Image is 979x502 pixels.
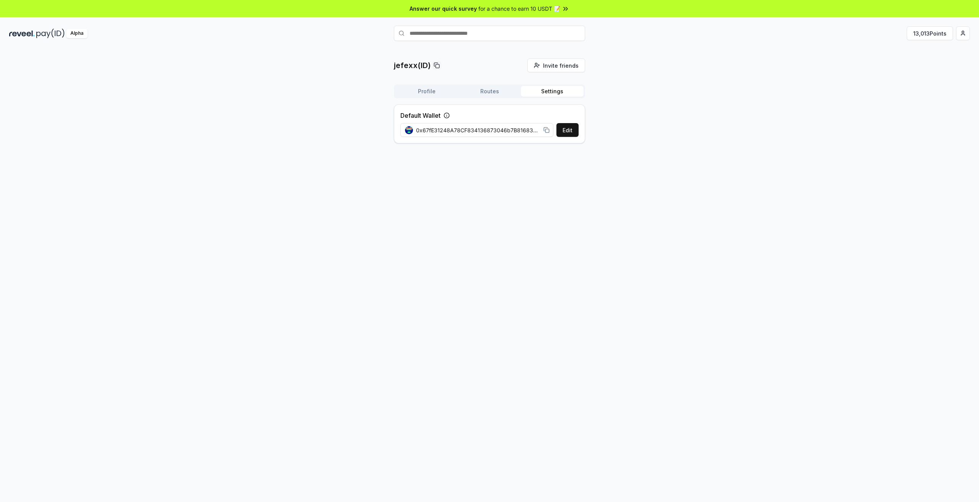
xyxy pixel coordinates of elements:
span: 0x67fE31248A78CF834136873046b7B81683d45402 [416,126,540,134]
p: jefexx(ID) [394,60,431,71]
img: pay_id [36,29,65,38]
button: Routes [458,86,521,97]
span: Answer our quick survey [410,5,477,13]
span: for a chance to earn 10 USDT 📝 [478,5,560,13]
span: Invite friends [543,62,579,70]
label: Default Wallet [400,111,441,120]
button: 13,013Points [907,26,953,40]
button: Profile [395,86,458,97]
div: Alpha [66,29,88,38]
img: reveel_dark [9,29,35,38]
button: Edit [556,123,579,137]
button: Invite friends [527,58,585,72]
button: Settings [521,86,584,97]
